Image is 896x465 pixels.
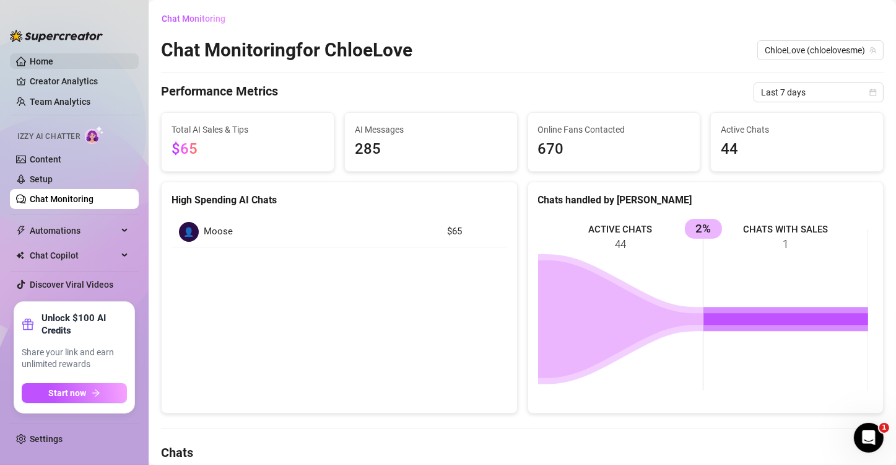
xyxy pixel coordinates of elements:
span: 670 [538,138,690,161]
a: Discover Viral Videos [30,280,113,290]
span: 44 [721,138,873,161]
h4: Performance Metrics [161,82,278,102]
span: Chat Copilot [30,246,118,265]
span: 1 [879,423,889,433]
span: Chat Monitoring [162,14,225,24]
a: Settings [30,434,63,444]
img: logo-BBDzfeDw.svg [10,30,103,42]
span: AI Messages [355,123,507,136]
div: 👤 [179,222,199,242]
a: Team Analytics [30,97,90,107]
span: Active Chats [721,123,873,136]
span: Total AI Sales & Tips [172,123,324,136]
span: Share your link and earn unlimited rewards [22,347,127,371]
span: $65 [172,140,198,157]
button: Chat Monitoring [161,9,235,29]
strong: Unlock $100 AI Credits [41,312,127,337]
div: High Spending AI Chats [172,192,507,208]
a: Home [30,56,53,66]
span: ChloeLove (chloelovesme) [765,41,876,60]
span: Last 7 days [761,83,876,102]
img: AI Chatter [85,126,104,144]
a: Content [30,154,61,164]
span: Izzy AI Chatter [17,131,80,143]
iframe: Intercom live chat [854,423,884,453]
h2: Chat Monitoring for ChloeLove [161,38,412,62]
span: calendar [869,89,877,96]
a: Setup [30,174,53,184]
button: Start nowarrow-right [22,383,127,403]
span: Automations [30,221,118,241]
div: Chats handled by [PERSON_NAME] [538,192,874,208]
span: thunderbolt [16,226,26,236]
span: arrow-right [92,389,100,397]
span: Moose [204,224,233,239]
span: team [869,46,877,54]
h4: Chats [161,444,884,461]
a: Chat Monitoring [30,194,94,204]
span: gift [22,318,34,330]
img: Chat Copilot [16,251,24,260]
span: 285 [355,138,507,161]
span: Start now [49,388,87,398]
article: $65 [447,224,499,239]
span: Online Fans Contacted [538,123,690,136]
a: Creator Analytics [30,71,129,91]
